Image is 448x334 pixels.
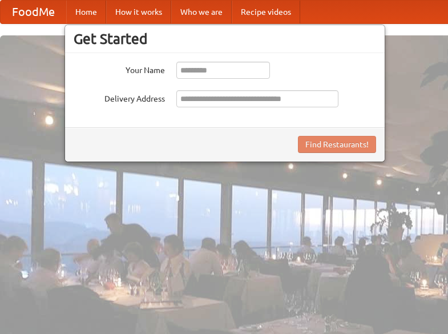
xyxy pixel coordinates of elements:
[74,62,165,76] label: Your Name
[232,1,300,23] a: Recipe videos
[106,1,171,23] a: How it works
[171,1,232,23] a: Who we are
[74,30,376,47] h3: Get Started
[298,136,376,153] button: Find Restaurants!
[74,90,165,104] label: Delivery Address
[66,1,106,23] a: Home
[1,1,66,23] a: FoodMe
